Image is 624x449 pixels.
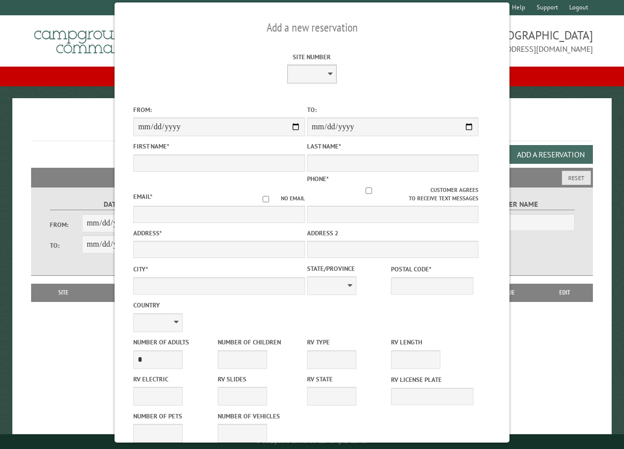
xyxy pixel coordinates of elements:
[307,187,431,194] input: Customer agrees to receive text messages
[446,199,575,210] label: Customer Name
[307,105,479,114] label: To:
[133,228,305,238] label: Address
[133,142,305,151] label: First Name
[50,199,179,210] label: Dates
[133,105,305,114] label: From:
[256,438,368,445] small: © Campground Commander LLC. All rights reserved.
[36,284,90,301] th: Site
[307,264,390,273] label: State/Province
[251,194,305,203] label: No email
[562,171,591,185] button: Reset
[218,337,300,347] label: Number of Children
[307,142,479,151] label: Last Name
[133,300,305,310] label: Country
[218,374,300,384] label: RV Slides
[226,52,398,62] label: Site Number
[50,220,82,229] label: From:
[537,284,593,301] th: Edit
[133,192,153,201] label: Email
[307,337,390,347] label: RV Type
[508,145,593,164] button: Add a Reservation
[307,374,390,384] label: RV State
[307,175,329,183] label: Phone
[133,337,216,347] label: Number of Adults
[391,375,473,384] label: RV License Plate
[133,412,216,421] label: Number of Pets
[133,264,305,274] label: City
[484,284,537,301] th: Due
[50,241,82,250] label: To:
[31,19,155,58] img: Campground Commander
[31,114,593,141] h1: Reservations
[218,412,300,421] label: Number of Vehicles
[31,168,593,187] h2: Filters
[307,228,479,238] label: Address 2
[91,284,162,301] th: Dates
[133,374,216,384] label: RV Electric
[391,264,473,274] label: Postal Code
[251,196,281,202] input: No email
[133,18,491,37] h2: Add a new reservation
[391,337,473,347] label: RV Length
[307,186,479,203] label: Customer agrees to receive text messages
